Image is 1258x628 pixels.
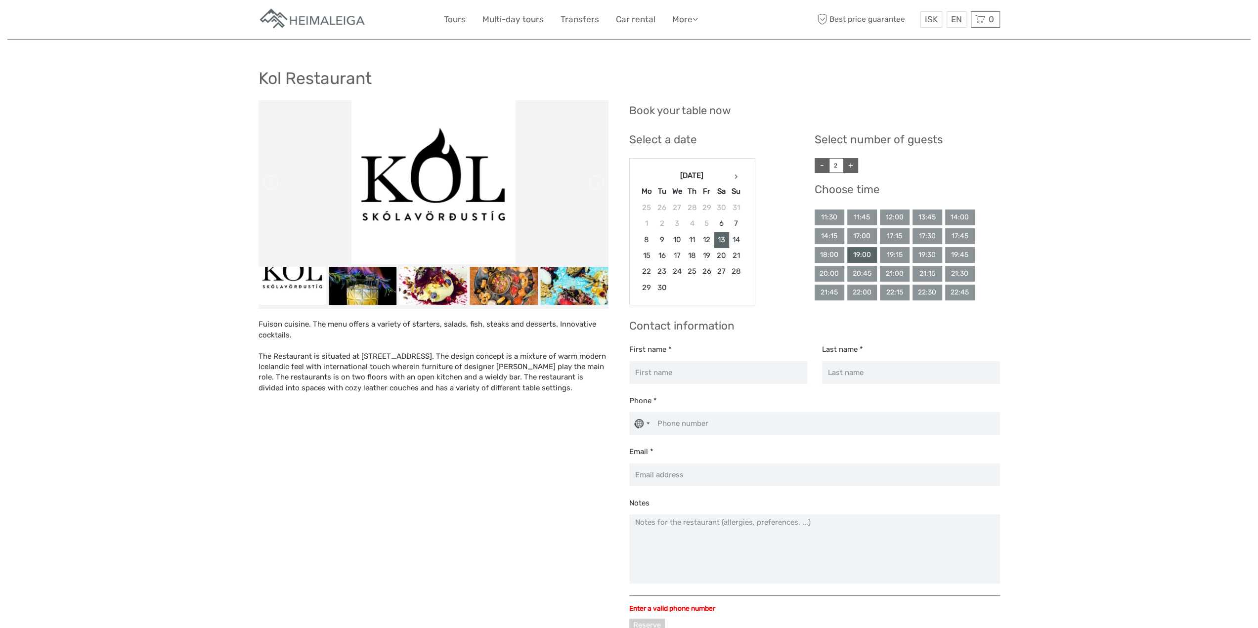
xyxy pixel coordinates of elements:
[629,498,650,508] label: Notes
[699,200,714,215] td: 29
[815,228,844,244] div: 14:15
[654,248,669,264] td: 16
[714,184,729,200] th: Sa
[912,228,942,244] div: 17:30
[685,216,699,232] td: 4
[669,264,685,280] td: 24
[669,184,685,200] th: We
[945,266,975,282] div: 21:30
[987,14,996,24] span: 0
[714,232,729,248] td: 13
[672,12,698,27] a: More
[639,216,654,232] td: 1
[654,184,669,200] th: Tu
[729,264,743,280] td: 28
[669,200,685,215] td: 27
[729,216,743,232] td: 7
[912,247,942,263] div: 19:30
[815,133,1000,146] h3: Select number of guests
[714,200,729,215] td: 30
[912,209,942,225] div: 13:45
[629,104,731,117] h2: Book your table now
[540,267,608,305] img: 72e1de6b524c4522bee9dcff416fc81f_slider_thumbnail.jpg
[259,340,608,393] div: The Restaurant is situated at [STREET_ADDRESS]. The design concept is a mixture of warm modern Ic...
[259,68,372,88] h1: Kol Restaurant
[639,200,654,215] td: 25
[259,309,608,340] div: Fuison cuisine. The menu offers a variety of starters, salads, fish, steaks and desserts. Innovat...
[815,209,844,225] div: 11:30
[470,267,538,305] img: e30e5cbeeb264146ad513c070058d4cf_slider_thumbnail.jpg
[685,232,699,248] td: 11
[630,413,654,434] button: Selected country
[847,247,877,263] div: 19:00
[561,12,599,27] a: Transfers
[880,228,910,244] div: 17:15
[847,228,877,244] div: 17:00
[822,361,1000,384] input: Last name
[639,184,654,200] th: Mo
[629,396,657,406] label: Phone *
[699,248,714,264] td: 19
[847,209,877,225] div: 11:45
[629,344,672,355] label: First name *
[654,200,669,215] td: 26
[714,248,729,264] td: 20
[669,248,685,264] td: 17
[880,285,910,300] div: 22:15
[329,267,397,305] img: 4f1ea055773542fdaf5cb686dc7b6374_slider_thumbnail.jpg
[847,285,877,300] div: 22:00
[880,266,910,282] div: 21:00
[843,158,858,173] a: +
[639,248,654,264] td: 15
[912,266,942,282] div: 21:15
[629,412,1000,435] input: Phone number
[685,248,699,264] td: 18
[699,264,714,280] td: 26
[639,232,654,248] td: 8
[629,361,807,384] input: First name
[847,266,877,282] div: 20:45
[912,285,942,300] div: 22:30
[669,216,685,232] td: 3
[685,264,699,280] td: 25
[815,158,829,173] a: -
[729,184,743,200] th: Su
[945,209,975,225] div: 14:00
[639,280,654,295] td: 29
[629,133,794,146] h3: Select a date
[685,184,699,200] th: Th
[815,247,844,263] div: 18:00
[654,280,669,295] td: 30
[114,15,126,27] button: Open LiveChat chat widget
[925,14,938,24] span: ISK
[815,11,918,28] span: Best price guarantee
[654,216,669,232] td: 2
[669,232,685,248] td: 10
[815,285,844,300] div: 21:45
[654,264,669,280] td: 23
[815,183,1000,196] h3: Choose time
[629,463,1000,486] input: Email address
[714,216,729,232] td: 6
[14,17,112,25] p: We're away right now. Please check back later!
[729,200,743,215] td: 31
[629,447,653,457] label: Email *
[629,319,1000,333] h3: Contact information
[815,266,844,282] div: 20:00
[258,267,326,305] img: d748f6a3eb36443a81f66e7159aed661_slider_thumbnail.png
[699,232,714,248] td: 12
[654,232,669,248] td: 9
[639,264,654,280] td: 22
[945,247,975,263] div: 19:45
[685,200,699,215] td: 28
[714,264,729,280] td: 27
[259,7,367,32] img: Apartments in Reykjavik
[945,228,975,244] div: 17:45
[629,604,715,614] span: Enter a valid phone number
[654,167,729,183] th: [DATE]
[616,12,655,27] a: Car rental
[351,100,516,264] img: d748f6a3eb36443a81f66e7159aed661_main_slider.png
[729,248,743,264] td: 21
[880,247,910,263] div: 19:15
[444,12,466,27] a: Tours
